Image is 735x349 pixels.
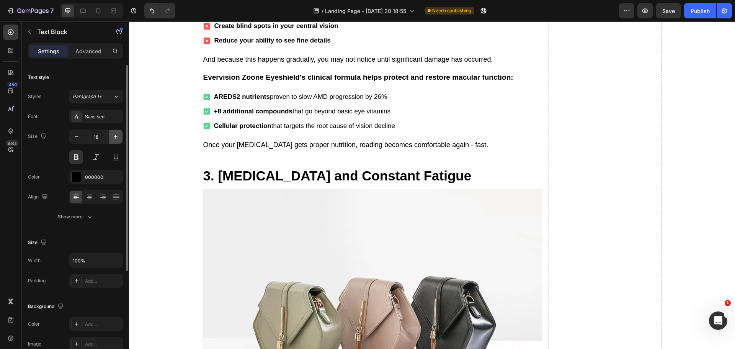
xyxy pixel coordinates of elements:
div: Size [28,238,48,248]
div: Add... [85,321,121,328]
p: Settings [38,47,59,55]
div: Size [28,131,48,142]
div: Padding [28,277,46,284]
div: Styles [28,93,41,100]
div: Publish [691,7,710,15]
button: 7 [3,3,57,18]
span: / [322,7,323,15]
div: 000000 [85,174,121,181]
span: Paragraph 1* [73,93,102,100]
div: 450 [7,82,18,88]
div: Text style [28,74,49,81]
span: Landing Page - [DATE] 20:18:55 [325,7,406,15]
button: Show more [28,210,123,224]
span: Save [662,8,675,14]
button: Publish [684,3,716,18]
div: Background [28,301,65,312]
div: Width [28,257,41,264]
div: Show more [58,213,93,221]
div: Undo/Redo [144,3,175,18]
div: Beta [6,140,18,146]
div: Font [28,113,38,120]
div: Add... [85,341,121,348]
span: 1 [725,300,731,306]
div: Color [28,321,40,328]
iframe: Design area [129,21,735,349]
p: 7 [50,6,54,15]
div: Color [28,174,40,180]
span: Need republishing [432,7,471,14]
p: Advanced [75,47,101,55]
p: Text Block [37,27,102,36]
input: Auto [70,254,122,267]
button: Save [656,3,681,18]
iframe: Intercom live chat [709,311,727,330]
div: Add... [85,278,121,285]
button: Paragraph 1* [69,90,123,103]
div: Align [28,192,49,202]
div: Image [28,341,41,347]
div: Sans-serif [85,113,121,120]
